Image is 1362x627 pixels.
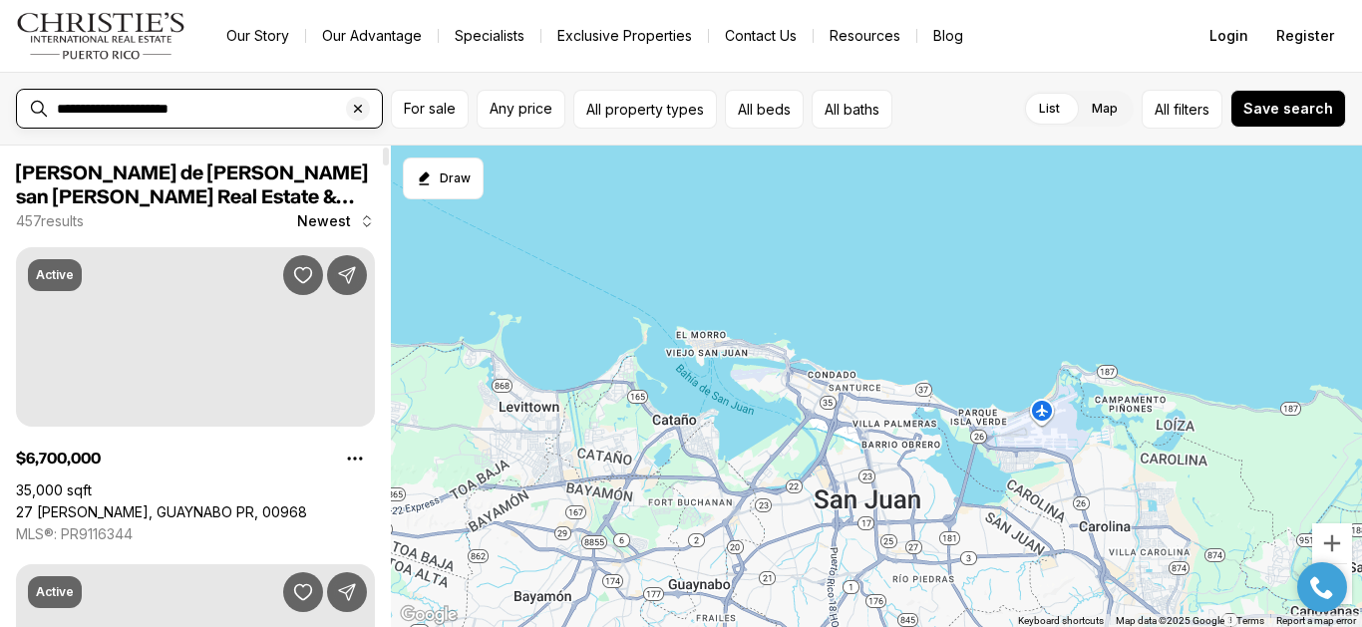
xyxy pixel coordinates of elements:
[346,90,382,128] button: Clear search input
[490,101,552,117] span: Any price
[1276,28,1334,44] span: Register
[404,101,456,117] span: For sale
[1142,90,1222,129] button: Allfilters
[1155,99,1170,120] span: All
[1116,615,1224,626] span: Map data ©2025 Google
[1276,615,1356,626] a: Report a map error
[814,22,916,50] a: Resources
[1023,91,1076,127] label: List
[36,584,74,600] p: Active
[16,503,307,521] a: 27 AMELIA, GUAYNABO PR, 00968
[285,201,387,241] button: Newest
[283,255,323,295] button: Save Property: 27 AMELIA
[16,213,84,229] p: 457 results
[725,90,804,129] button: All beds
[403,157,484,199] button: Start drawing
[812,90,892,129] button: All baths
[917,22,979,50] a: Blog
[36,267,74,283] p: Active
[283,572,323,612] button: Save Property: 54 CALLE 54 SE #1273
[210,22,305,50] a: Our Story
[709,22,813,50] button: Contact Us
[573,90,717,129] button: All property types
[335,439,375,478] button: Property options
[1312,523,1352,563] button: Zoom in
[1174,99,1209,120] span: filters
[16,12,186,60] img: logo
[477,90,565,129] button: Any price
[1243,101,1333,117] span: Save search
[1236,615,1264,626] a: Terms (opens in new tab)
[1264,16,1346,56] button: Register
[1230,90,1346,128] button: Save search
[306,22,438,50] a: Our Advantage
[297,213,351,229] span: Newest
[541,22,708,50] a: Exclusive Properties
[1209,28,1248,44] span: Login
[1076,91,1134,127] label: Map
[391,90,469,129] button: For sale
[16,163,368,231] span: [PERSON_NAME] de [PERSON_NAME] san [PERSON_NAME] Real Estate & Homes for Sale
[439,22,540,50] a: Specialists
[1197,16,1260,56] button: Login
